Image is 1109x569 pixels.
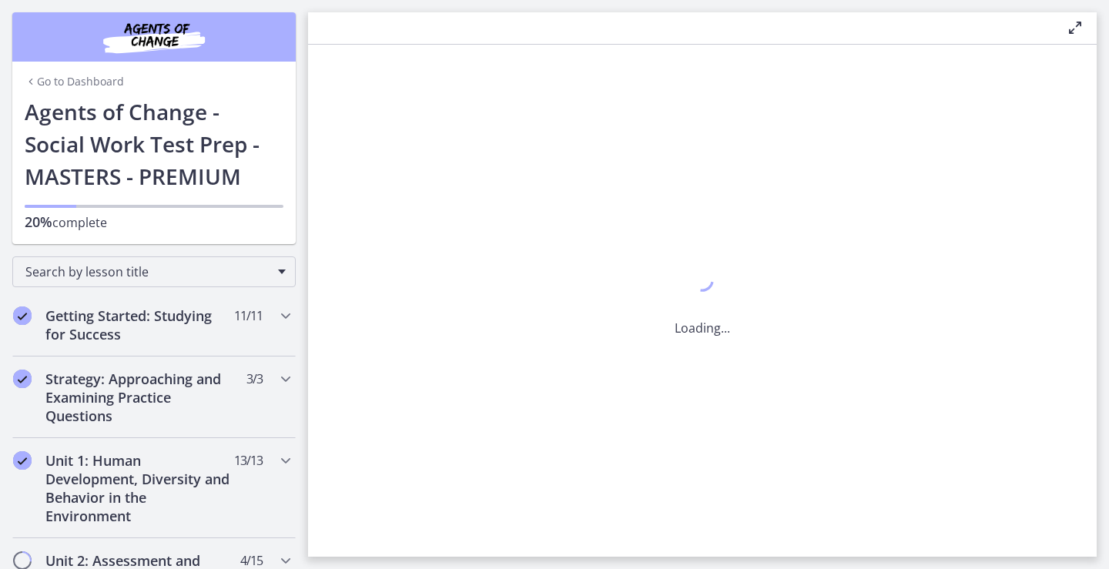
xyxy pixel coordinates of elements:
[25,95,283,192] h1: Agents of Change - Social Work Test Prep - MASTERS - PREMIUM
[675,265,730,300] div: 1
[246,370,263,388] span: 3 / 3
[25,213,52,231] span: 20%
[13,370,32,388] i: Completed
[234,451,263,470] span: 13 / 13
[62,18,246,55] img: Agents of Change Social Work Test Prep
[45,370,233,425] h2: Strategy: Approaching and Examining Practice Questions
[12,256,296,287] div: Search by lesson title
[45,451,233,525] h2: Unit 1: Human Development, Diversity and Behavior in the Environment
[25,263,270,280] span: Search by lesson title
[13,451,32,470] i: Completed
[234,306,263,325] span: 11 / 11
[25,213,283,232] p: complete
[675,319,730,337] p: Loading...
[13,306,32,325] i: Completed
[25,74,124,89] a: Go to Dashboard
[45,306,233,343] h2: Getting Started: Studying for Success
